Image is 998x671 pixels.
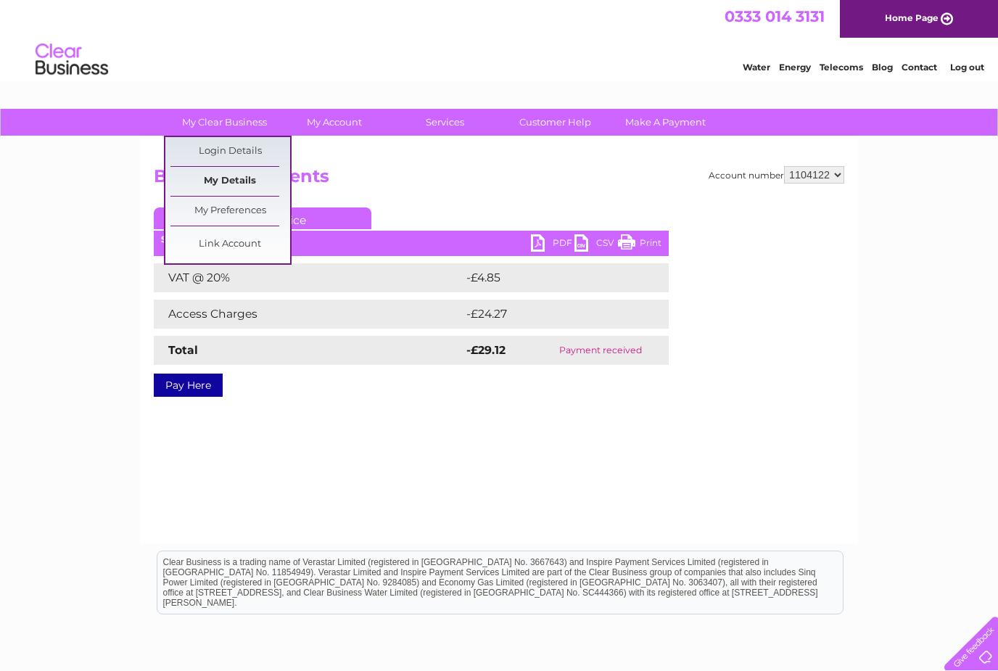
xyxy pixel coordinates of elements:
td: Access Charges [154,300,463,329]
a: Login Details [170,137,290,166]
a: 0333 014 3131 [725,7,825,25]
div: [DATE] [154,234,669,244]
strong: Total [168,343,198,357]
a: Make A Payment [606,109,725,136]
a: Link Account [170,230,290,259]
a: Water [743,62,770,73]
a: CSV [574,234,618,255]
a: Services [385,109,505,136]
b: Statement Date: [161,234,236,244]
td: -£4.85 [463,263,638,292]
a: Customer Help [495,109,615,136]
a: Current Invoice [154,207,371,229]
div: Clear Business is a trading name of Verastar Limited (registered in [GEOGRAPHIC_DATA] No. 3667643... [157,8,843,70]
strong: -£29.12 [466,343,506,357]
a: PDF [531,234,574,255]
a: My Account [275,109,395,136]
td: -£24.27 [463,300,642,329]
a: My Details [170,167,290,196]
a: My Preferences [170,197,290,226]
td: Payment received [533,336,669,365]
a: Print [618,234,661,255]
a: Energy [779,62,811,73]
a: Log out [950,62,984,73]
a: Pay Here [154,374,223,397]
div: Account number [709,166,844,184]
img: logo.png [35,38,109,82]
h2: Bills and Payments [154,166,844,194]
a: Contact [902,62,937,73]
td: VAT @ 20% [154,263,463,292]
a: My Clear Business [165,109,284,136]
a: Telecoms [820,62,863,73]
a: Blog [872,62,893,73]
